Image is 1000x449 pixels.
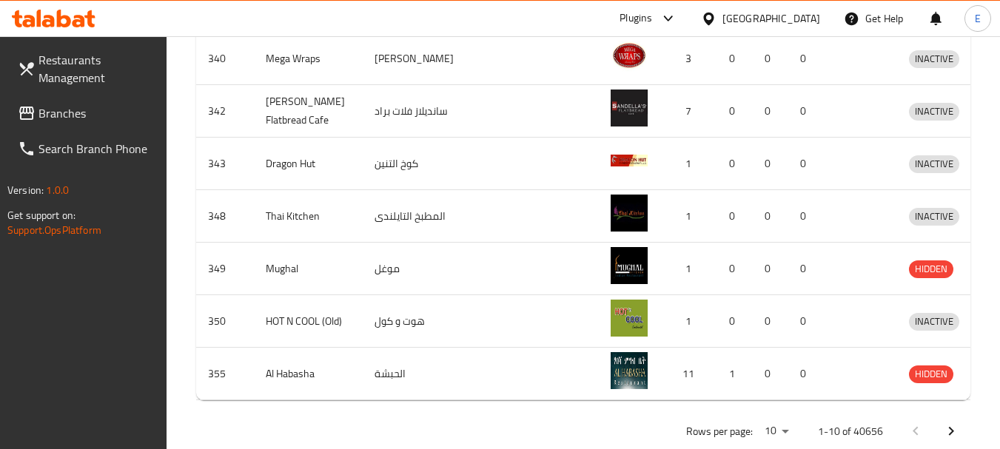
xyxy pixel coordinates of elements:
td: Al Habasha [254,348,363,400]
img: Dragon Hut [611,142,648,179]
span: 1.0.0 [46,180,69,200]
button: Next page [933,413,969,449]
td: 1 [665,295,717,348]
div: INACTIVE [909,155,959,173]
img: Thai Kitchen [611,195,648,232]
a: Restaurants Management [6,42,167,95]
td: 0 [753,138,788,190]
td: 0 [753,85,788,138]
td: 1 [717,348,753,400]
td: 340 [196,33,254,85]
td: 342 [196,85,254,138]
span: INACTIVE [909,103,959,120]
td: 0 [753,243,788,295]
td: 0 [788,138,824,190]
td: 1 [665,190,717,243]
span: Search Branch Phone [38,140,155,158]
p: 1-10 of 40656 [818,422,883,441]
span: E [975,10,981,27]
span: INACTIVE [909,313,959,330]
span: Restaurants Management [38,51,155,87]
div: INACTIVE [909,208,959,226]
td: 7 [665,85,717,138]
td: 0 [717,295,753,348]
td: 0 [717,85,753,138]
td: [PERSON_NAME] [363,33,488,85]
td: 0 [753,295,788,348]
span: HIDDEN [909,365,953,382]
div: INACTIVE [909,103,959,121]
td: 1 [665,138,717,190]
td: 3 [665,33,717,85]
td: كوخ التنين [363,138,488,190]
td: 0 [788,33,824,85]
div: [GEOGRAPHIC_DATA] [722,10,820,27]
td: 0 [717,243,753,295]
span: Branches [38,104,155,122]
td: هوت و كول [363,295,488,348]
a: Support.OpsPlatform [7,220,101,240]
img: Mega Wraps [611,37,648,74]
span: Version: [7,180,44,200]
td: سانديلاز فلات براد [363,85,488,138]
p: Rows per page: [686,422,753,441]
div: INACTIVE [909,50,959,68]
td: 0 [717,190,753,243]
td: HOT N COOL (Old) [254,295,363,348]
td: 350 [196,295,254,348]
div: HIDDEN [909,260,953,278]
a: Branches [6,95,167,131]
div: Plugins [620,10,652,27]
td: 355 [196,348,254,400]
img: Sandella's Flatbread Cafe [611,90,648,126]
td: Dragon Hut [254,138,363,190]
td: Mega Wraps [254,33,363,85]
td: 0 [717,138,753,190]
img: HOT N COOL (Old) [611,300,648,337]
td: 0 [788,243,824,295]
td: 0 [788,295,824,348]
td: 0 [753,348,788,400]
td: 0 [788,190,824,243]
td: 0 [717,33,753,85]
td: 349 [196,243,254,295]
td: Mughal [254,243,363,295]
td: 11 [665,348,717,400]
td: 343 [196,138,254,190]
a: Search Branch Phone [6,131,167,166]
td: 0 [788,348,824,400]
td: 0 [753,190,788,243]
span: INACTIVE [909,208,959,225]
div: INACTIVE [909,313,959,331]
span: INACTIVE [909,50,959,67]
span: HIDDEN [909,260,953,277]
td: 0 [788,85,824,138]
span: Get support on: [7,206,75,225]
img: Al Habasha [611,352,648,389]
td: الحبشة [363,348,488,400]
div: Rows per page: [759,420,794,442]
img: Mughal [611,247,648,284]
td: المطبخ التايلندى [363,190,488,243]
td: 0 [753,33,788,85]
td: Thai Kitchen [254,190,363,243]
td: 348 [196,190,254,243]
td: 1 [665,243,717,295]
td: موغل [363,243,488,295]
span: INACTIVE [909,155,959,172]
td: [PERSON_NAME] Flatbread Cafe [254,85,363,138]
